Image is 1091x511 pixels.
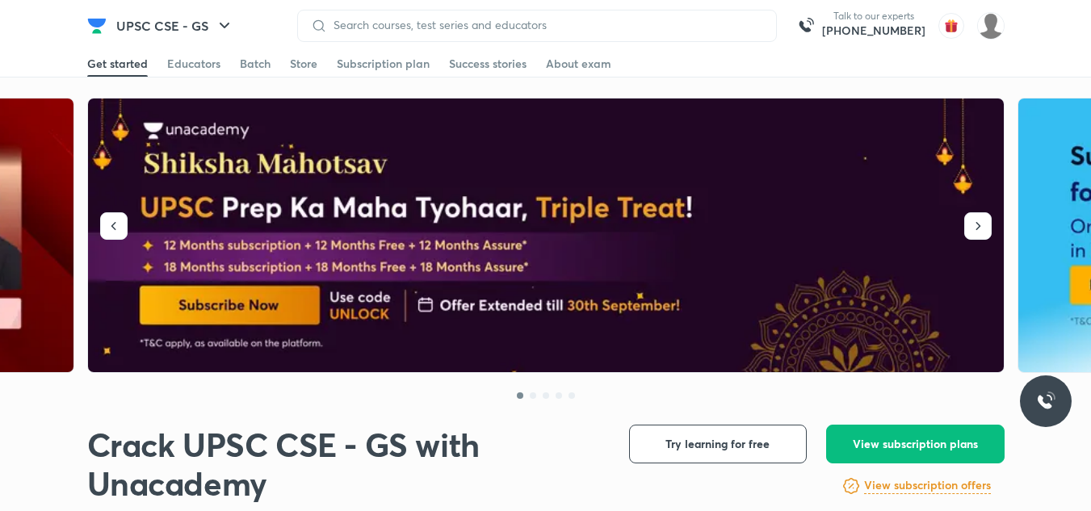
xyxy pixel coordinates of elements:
[938,13,964,39] img: avatar
[665,436,770,452] span: Try learning for free
[822,23,925,39] a: [PHONE_NUMBER]
[107,10,244,42] button: UPSC CSE - GS
[826,425,1005,463] button: View subscription plans
[167,51,220,77] a: Educators
[337,51,430,77] a: Subscription plan
[337,56,430,72] div: Subscription plan
[977,12,1005,40] img: Adarsh singh
[864,477,991,494] h6: View subscription offers
[87,51,148,77] a: Get started
[853,436,978,452] span: View subscription plans
[1036,392,1055,411] img: ttu
[790,10,822,42] img: call-us
[87,56,148,72] div: Get started
[327,19,763,31] input: Search courses, test series and educators
[240,56,271,72] div: Batch
[864,476,991,496] a: View subscription offers
[449,56,527,72] div: Success stories
[290,56,317,72] div: Store
[167,56,220,72] div: Educators
[822,10,925,23] p: Talk to our experts
[546,56,611,72] div: About exam
[87,425,603,503] h1: Crack UPSC CSE - GS with Unacademy
[546,51,611,77] a: About exam
[240,51,271,77] a: Batch
[290,51,317,77] a: Store
[449,51,527,77] a: Success stories
[87,16,107,36] img: Company Logo
[629,425,807,463] button: Try learning for free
